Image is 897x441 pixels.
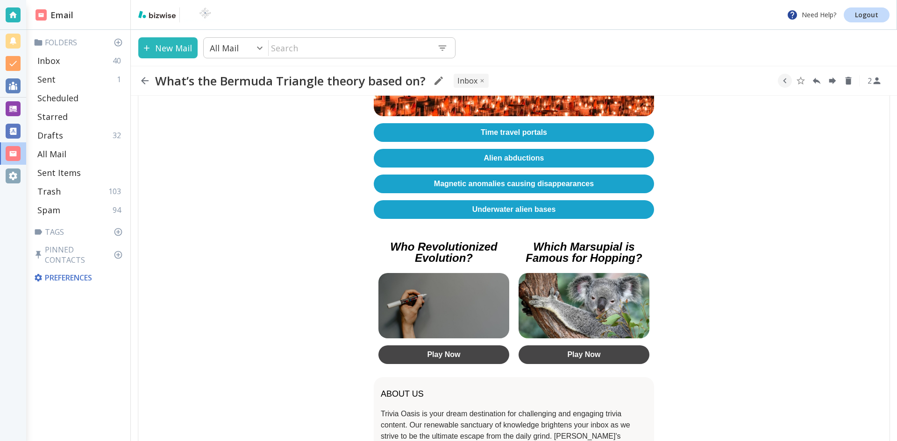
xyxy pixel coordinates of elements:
[155,73,426,88] h2: What’s the Bermuda Triangle theory based on?
[36,9,73,21] h2: Email
[34,107,127,126] div: Starred
[34,273,125,283] p: Preferences
[113,205,125,215] p: 94
[37,148,66,160] p: All Mail
[36,9,47,21] img: DashboardSidebarEmail.svg
[138,11,176,18] img: bizwise
[269,38,430,57] input: Search
[113,56,125,66] p: 40
[34,37,127,48] p: Folders
[34,51,127,70] div: Inbox40
[844,7,890,22] a: Logout
[841,74,855,88] button: Delete
[117,74,125,84] p: 1
[34,89,127,107] div: Scheduled
[34,163,127,182] div: Sent Items
[826,74,840,88] button: Forward
[37,130,63,141] p: Drafts
[37,204,60,216] p: Spam
[34,227,127,237] p: Tags
[210,42,239,54] p: All Mail
[37,111,68,122] p: Starred
[810,74,824,88] button: Reply
[868,76,872,86] p: 2
[37,186,61,197] p: Trash
[34,182,127,201] div: Trash103
[855,12,878,18] p: Logout
[32,269,127,287] div: Preferences
[37,167,81,178] p: Sent Items
[113,130,125,140] p: 32
[37,92,78,104] p: Scheduled
[457,76,477,86] p: INBOX
[37,74,56,85] p: Sent
[34,245,127,265] p: Pinned Contacts
[863,70,886,92] button: See Participants
[138,37,198,58] button: New Mail
[108,186,125,196] p: 103
[34,145,127,163] div: All Mail
[34,201,127,219] div: Spam94
[34,126,127,145] div: Drafts32
[34,70,127,89] div: Sent1
[184,7,227,22] img: BioTech International
[787,9,836,21] p: Need Help?
[37,55,60,66] p: Inbox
